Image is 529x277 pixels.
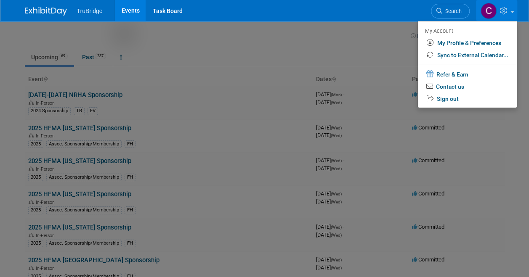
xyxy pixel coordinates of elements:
img: Craig Mills [481,3,497,19]
a: Contact us [418,81,517,93]
a: My Profile & Preferences [418,37,517,49]
span: Search [442,8,462,14]
span: TruBridge [77,8,103,14]
a: Sign out [418,93,517,105]
div: My Account [425,26,508,36]
img: ExhibitDay [25,7,67,16]
a: Sync to External Calendar... [418,49,517,61]
a: Search [431,4,470,18]
a: Refer & Earn [418,68,517,81]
